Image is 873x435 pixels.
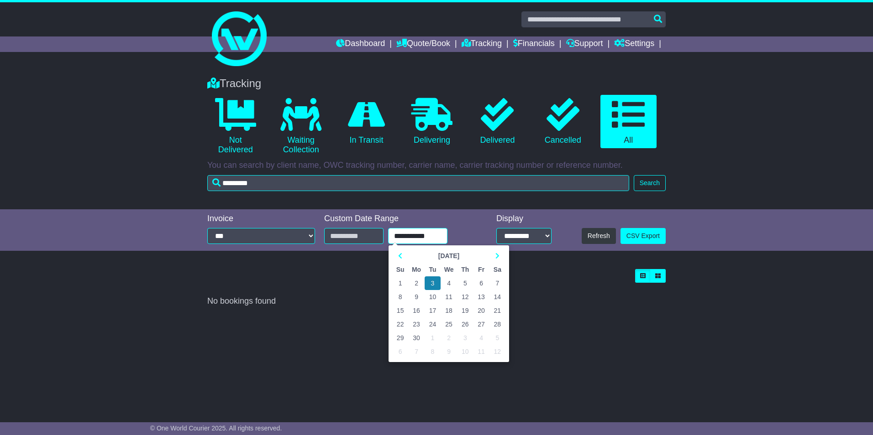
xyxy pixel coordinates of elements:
[489,263,505,276] th: Sa
[441,304,457,317] td: 18
[408,290,425,304] td: 9
[614,36,654,52] a: Settings
[457,276,473,290] td: 5
[408,317,425,331] td: 23
[473,263,489,276] th: Fr
[457,331,473,345] td: 3
[621,228,666,244] a: CSV Export
[496,214,552,224] div: Display
[408,263,425,276] th: Mo
[457,290,473,304] td: 12
[408,331,425,345] td: 30
[469,95,526,149] a: Delivered
[489,304,505,317] td: 21
[473,331,489,345] td: 4
[392,276,408,290] td: 1
[566,36,603,52] a: Support
[273,95,329,158] a: Waiting Collection
[600,95,657,149] a: All
[582,228,616,244] button: Refresh
[425,263,441,276] th: Tu
[489,276,505,290] td: 7
[338,95,394,149] a: In Transit
[441,345,457,358] td: 9
[150,425,282,432] span: © One World Courier 2025. All rights reserved.
[473,290,489,304] td: 13
[396,36,450,52] a: Quote/Book
[207,161,666,171] p: You can search by client name, OWC tracking number, carrier name, carrier tracking number or refe...
[473,276,489,290] td: 6
[336,36,385,52] a: Dashboard
[473,345,489,358] td: 11
[425,317,441,331] td: 24
[634,175,666,191] button: Search
[392,345,408,358] td: 6
[457,304,473,317] td: 19
[473,317,489,331] td: 27
[473,304,489,317] td: 20
[207,95,263,158] a: Not Delivered
[425,276,441,290] td: 3
[404,95,460,149] a: Delivering
[425,331,441,345] td: 1
[462,36,502,52] a: Tracking
[392,317,408,331] td: 22
[425,345,441,358] td: 8
[203,77,670,90] div: Tracking
[441,263,457,276] th: We
[457,263,473,276] th: Th
[425,304,441,317] td: 17
[207,296,666,306] div: No bookings found
[457,317,473,331] td: 26
[207,214,315,224] div: Invoice
[441,317,457,331] td: 25
[457,345,473,358] td: 10
[408,304,425,317] td: 16
[441,276,457,290] td: 4
[408,345,425,358] td: 7
[441,331,457,345] td: 2
[392,290,408,304] td: 8
[392,263,408,276] th: Su
[441,290,457,304] td: 11
[535,95,591,149] a: Cancelled
[489,345,505,358] td: 12
[425,290,441,304] td: 10
[392,331,408,345] td: 29
[408,249,489,263] th: Select Month
[408,276,425,290] td: 2
[392,304,408,317] td: 15
[489,317,505,331] td: 28
[513,36,555,52] a: Financials
[489,290,505,304] td: 14
[324,214,471,224] div: Custom Date Range
[489,331,505,345] td: 5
